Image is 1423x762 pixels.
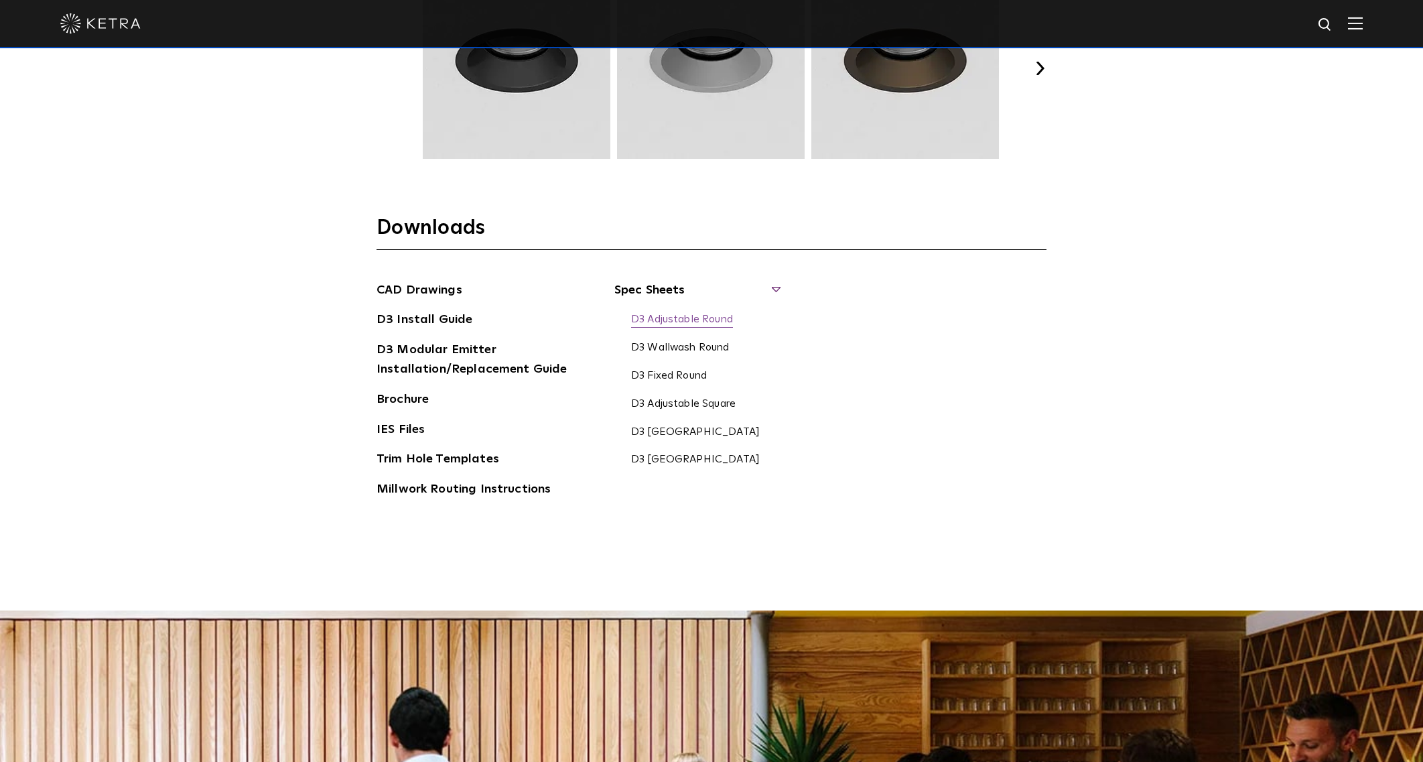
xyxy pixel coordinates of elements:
[377,390,429,411] a: Brochure
[631,426,760,440] a: D3 [GEOGRAPHIC_DATA]
[377,450,499,471] a: Trim Hole Templates
[377,215,1046,250] h3: Downloads
[631,313,733,328] a: D3 Adjustable Round
[631,397,736,412] a: D3 Adjustable Square
[1033,62,1046,75] button: Next
[631,341,730,356] a: D3 Wallwash Round
[377,281,462,302] a: CAD Drawings
[631,453,760,468] a: D3 [GEOGRAPHIC_DATA]
[1348,17,1363,29] img: Hamburger%20Nav.svg
[377,340,578,381] a: D3 Modular Emitter Installation/Replacement Guide
[377,310,472,332] a: D3 Install Guide
[377,420,425,442] a: IES Files
[60,13,141,34] img: ketra-logo-2019-white
[1317,17,1334,34] img: search icon
[631,369,707,384] a: D3 Fixed Round
[614,281,778,310] span: Spec Sheets
[377,480,551,501] a: Millwork Routing Instructions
